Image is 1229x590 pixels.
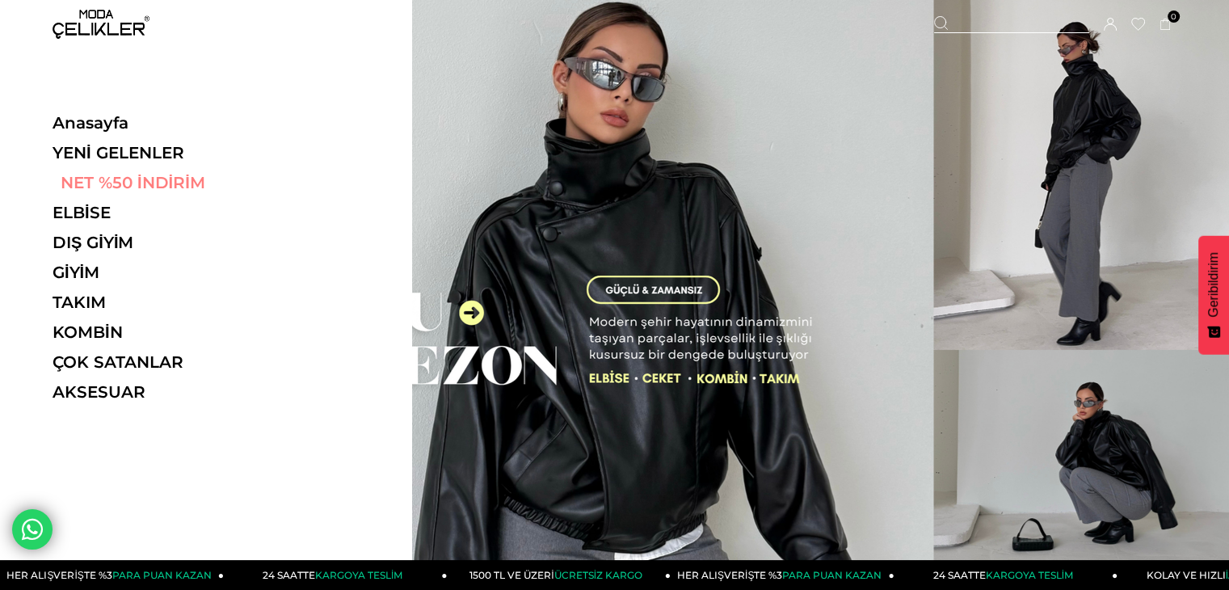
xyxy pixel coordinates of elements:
[315,569,402,581] span: KARGOYA TESLİM
[448,560,671,590] a: 1500 TL VE ÜZERİÜCRETSİZ KARGO
[554,569,642,581] span: ÜCRETSİZ KARGO
[53,143,275,162] a: YENİ GELENLER
[782,569,882,581] span: PARA PUAN KAZAN
[1160,19,1172,31] a: 0
[53,293,275,312] a: TAKIM
[53,233,275,252] a: DIŞ GİYİM
[1168,11,1180,23] span: 0
[53,263,275,282] a: GİYİM
[112,569,212,581] span: PARA PUAN KAZAN
[894,560,1118,590] a: 24 SAATTEKARGOYA TESLİM
[53,10,149,39] img: logo
[53,352,275,372] a: ÇOK SATANLAR
[1,560,225,590] a: HER ALIŞVERİŞTE %3PARA PUAN KAZAN
[53,203,275,222] a: ELBİSE
[53,322,275,342] a: KOMBİN
[53,382,275,402] a: AKSESUAR
[985,569,1072,581] span: KARGOYA TESLİM
[53,113,275,133] a: Anasayfa
[53,173,275,192] a: NET %50 İNDİRİM
[224,560,448,590] a: 24 SAATTEKARGOYA TESLİM
[1206,252,1221,318] span: Geribildirim
[1198,236,1229,355] button: Geribildirim - Show survey
[671,560,894,590] a: HER ALIŞVERİŞTE %3PARA PUAN KAZAN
